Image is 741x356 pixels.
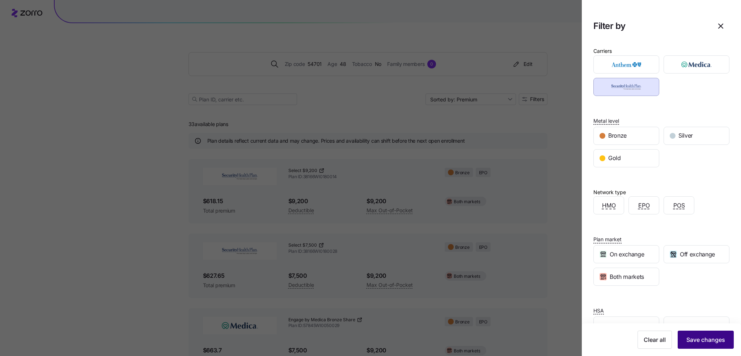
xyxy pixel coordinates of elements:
span: POS [673,201,685,210]
span: Plan market [593,236,622,243]
span: HSA [593,307,604,314]
span: EPO [638,201,650,210]
h1: Filter by [593,20,706,32]
img: Anthem [600,57,653,72]
span: Metal level [593,117,619,125]
span: Off exchange [680,250,715,259]
span: Silver [678,131,693,140]
button: Save changes [678,331,734,349]
span: Eligible [617,321,636,330]
span: On exchange [610,250,644,259]
span: Clear all [644,335,666,344]
span: Save changes [686,335,725,344]
div: Carriers [593,47,612,55]
span: Gold [608,154,621,163]
span: HMO [602,201,616,210]
img: Security Health Plan [600,80,653,94]
span: Bronze [608,131,627,140]
button: Clear all [638,331,672,349]
div: Network type [593,188,626,196]
img: Medica [670,57,723,72]
span: Both markets [610,272,644,281]
span: Non-eligible [681,321,712,330]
